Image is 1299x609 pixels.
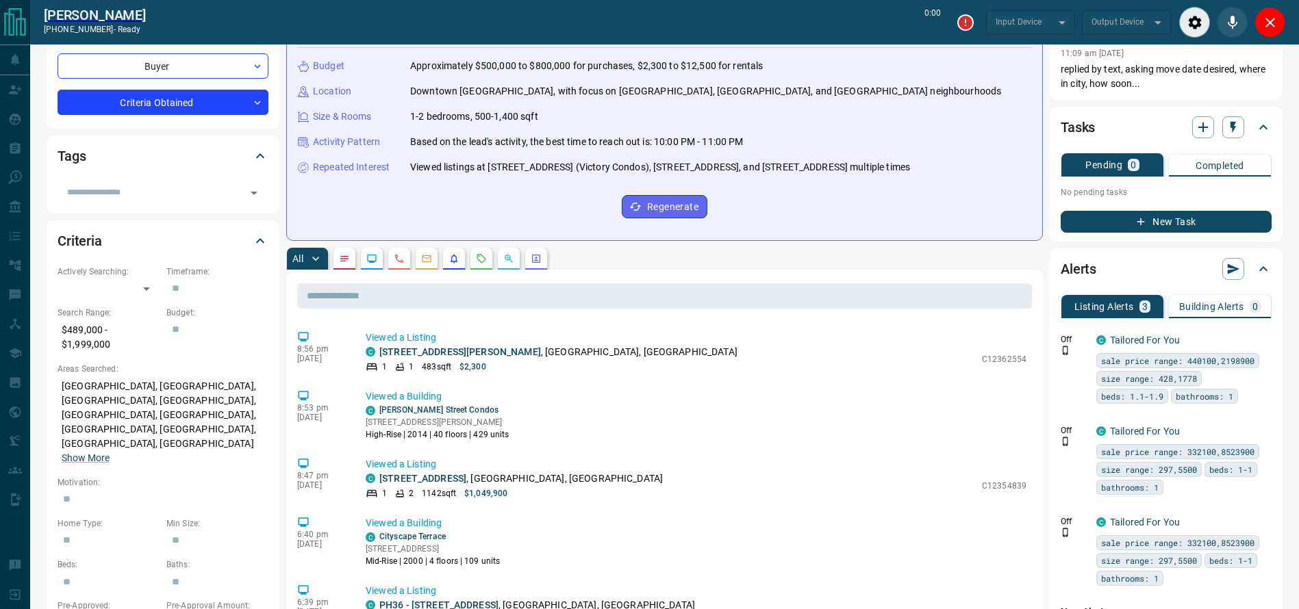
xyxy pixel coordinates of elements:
[1101,463,1197,476] span: size range: 297,5500
[382,361,387,373] p: 1
[244,183,264,203] button: Open
[379,473,466,484] a: [STREET_ADDRESS]
[1061,528,1070,537] svg: Push Notification Only
[166,558,268,571] p: Baths:
[379,345,737,359] p: , [GEOGRAPHIC_DATA], [GEOGRAPHIC_DATA]
[297,413,345,422] p: [DATE]
[58,140,268,172] div: Tags
[366,474,375,483] div: condos.ca
[1252,302,1258,311] p: 0
[297,471,345,480] p: 8:47 pm
[58,224,268,257] div: Criteria
[422,361,451,373] p: 483 sqft
[366,416,509,428] p: [STREET_ADDRESS][PERSON_NAME]
[1061,437,1070,446] svg: Push Notification Only
[313,109,372,124] p: Size & Rooms
[1196,161,1244,170] p: Completed
[58,558,160,571] p: Beds:
[62,451,110,465] button: Show More
[1096,517,1106,527] div: condos.ca
[366,428,509,441] p: High-Rise | 2014 | 40 floors | 429 units
[118,25,141,34] span: ready
[1101,480,1159,494] span: bathrooms: 1
[313,59,344,73] p: Budget
[166,265,268,278] p: Timeframe:
[366,389,1026,404] p: Viewed a Building
[1179,302,1244,311] p: Building Alerts
[410,135,744,149] p: Based on the lead's activity, the best time to reach out is: 10:00 PM - 11:00 PM
[1074,302,1134,311] p: Listing Alerts
[1061,333,1088,346] p: Off
[366,516,1026,530] p: Viewed a Building
[503,253,514,264] svg: Opportunities
[44,23,146,36] p: [PHONE_NUMBER] -
[297,597,345,607] p: 6:39 pm
[1061,346,1070,355] svg: Push Notification Only
[58,53,268,79] div: Buyer
[366,555,500,567] p: Mid-Rise | 2000 | 4 floors | 109 units
[1096,335,1106,345] div: condos.ca
[58,230,102,252] h2: Criteria
[313,135,380,149] p: Activity Pattern
[1085,160,1122,170] p: Pending
[58,375,268,469] p: [GEOGRAPHIC_DATA], [GEOGRAPHIC_DATA], [GEOGRAPHIC_DATA], [GEOGRAPHIC_DATA], [GEOGRAPHIC_DATA], [G...
[1101,536,1254,549] span: sale price range: 332100,8523900
[1142,302,1148,311] p: 3
[1061,258,1096,280] h2: Alerts
[1061,211,1272,233] button: New Task
[166,517,268,530] p: Min Size:
[379,471,663,486] p: , [GEOGRAPHIC_DATA], [GEOGRAPHIC_DATA]
[1061,182,1272,203] p: No pending tasks
[58,145,86,167] h2: Tags
[1101,389,1163,403] span: beds: 1.1-1.9
[422,487,456,500] p: 1142 sqft
[58,476,268,489] p: Motivation:
[297,539,345,549] p: [DATE]
[297,403,345,413] p: 8:53 pm
[339,253,350,264] svg: Notes
[1110,426,1180,437] a: Tailored For You
[366,347,375,357] div: condos.ca
[366,584,1026,598] p: Viewed a Listing
[1209,554,1252,567] span: beds: 1-1
[297,480,345,490] p: [DATE]
[1061,252,1272,285] div: Alerts
[366,532,375,542] div: condos.ca
[379,532,446,541] a: Cityscape Terrace
[1061,515,1088,528] p: Off
[1176,389,1233,403] span: bathrooms: 1
[1101,445,1254,458] span: sale price range: 332100,8523900
[297,354,345,363] p: [DATE]
[622,195,707,218] button: Regenerate
[366,543,500,555] p: [STREET_ADDRESS]
[379,405,499,415] a: [PERSON_NAME] Street Condos
[982,480,1026,492] p: C12354839
[58,517,160,530] p: Home Type:
[409,487,414,500] p: 2
[366,331,1026,345] p: Viewed a Listing
[531,253,542,264] svg: Agent Actions
[982,353,1026,365] p: C12362554
[409,361,414,373] p: 1
[1061,49,1124,58] p: 11:09 am [DATE]
[1061,111,1272,144] div: Tasks
[1101,571,1159,585] span: bathrooms: 1
[382,487,387,500] p: 1
[476,253,487,264] svg: Requests
[449,253,459,264] svg: Listing Alerts
[58,307,160,319] p: Search Range:
[366,253,377,264] svg: Lead Browsing Activity
[366,457,1026,471] p: Viewed a Listing
[313,84,351,99] p: Location
[410,84,1001,99] p: Downtown [GEOGRAPHIC_DATA], with focus on [GEOGRAPHIC_DATA], [GEOGRAPHIC_DATA], and [GEOGRAPHIC_D...
[924,7,941,38] p: 0:00
[459,361,486,373] p: $2,300
[1254,7,1285,38] div: Close
[44,7,146,23] a: [PERSON_NAME]
[1110,517,1180,528] a: Tailored For You
[166,307,268,319] p: Budget:
[58,265,160,278] p: Actively Searching:
[1110,335,1180,346] a: Tailored For You
[1217,7,1248,38] div: Mute
[58,363,268,375] p: Areas Searched:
